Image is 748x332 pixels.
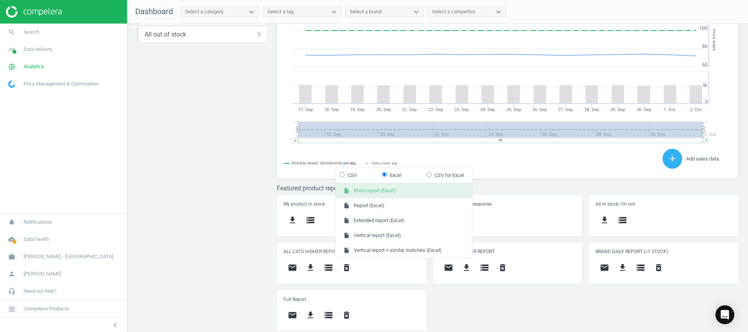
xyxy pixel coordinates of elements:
[439,259,458,277] button: email
[336,213,472,228] button: Extended report (Excel)
[324,310,333,320] i: storage
[24,63,44,70] span: Analytics
[185,8,223,15] div: Select a category
[24,219,52,226] span: Notifications
[600,263,609,272] i: email
[498,263,507,272] i: delete_forever
[614,259,632,277] button: get_app
[24,80,99,88] span: Price Management & Optimization
[600,215,609,225] i: get_app
[480,263,489,272] i: storage
[298,107,313,112] tspan: 17. Sep
[699,26,708,31] text: 100
[686,156,719,162] span: Add sales data
[507,107,521,112] tspan: 25. Sep
[283,259,301,277] button: email
[350,161,356,165] tspan: avg
[324,107,339,112] tspan: 18. Sep
[24,236,49,243] span: Data health
[24,29,39,36] span: Search
[654,263,663,272] i: delete_forever
[306,215,315,225] i: storage
[715,305,734,324] div: Open Intercom Messenger
[610,107,625,112] tspan: 29. Sep
[704,132,716,137] tspan: 2. Oct
[444,263,453,272] i: email
[558,107,573,112] tspan: 27. Sep
[288,215,297,225] i: get_app
[283,249,420,254] h5: ALL CATS HIGHER REPORT
[6,6,62,18] img: ajHJNr6hYgQAAAAASUVORK5CYII=
[663,149,682,169] button: add
[476,259,494,277] button: storage
[632,259,650,277] button: storage
[320,306,338,325] button: storage
[382,172,401,179] label: Excel
[4,232,19,247] i: cloud_done
[690,107,702,112] tspan: 2. Oct
[338,259,356,277] button: delete_forever
[636,263,645,272] i: storage
[4,215,19,230] i: notifications
[428,107,443,112] tspan: 22. Sep
[668,154,677,163] i: add
[343,217,350,224] i: insert_drive_file
[4,25,19,40] i: search
[439,249,576,254] h5: ALL CATS LOWER REPORT
[24,46,52,53] span: Data delivery
[105,320,125,330] button: chevron_left
[702,62,708,67] text: 60
[306,263,315,272] i: get_app
[432,8,475,15] div: Select a competitor
[283,211,301,230] button: get_app
[595,201,732,207] h5: All in stock, i'm not
[595,211,614,230] button: get_app
[402,107,417,112] tspan: 21. Sep
[320,259,338,277] button: storage
[618,263,627,272] i: get_app
[664,107,675,112] tspan: 1. Oct
[4,249,19,264] i: work
[288,310,297,320] i: email
[480,107,495,112] tspan: 24. Sep
[336,183,472,198] button: Short report (Excel)
[454,107,469,112] tspan: 23. Sep
[350,107,365,112] tspan: 19. Sep
[340,172,357,179] label: CSV
[595,249,732,254] h5: BRAND DAILY REPORT (>1 STOCK)
[618,215,627,225] i: storage
[372,161,397,165] tspan: Pairs count: avg
[4,266,19,281] i: person
[292,161,354,165] tspan: [PERSON_NAME] - [GEOGRAPHIC_DATA]
[283,306,301,325] button: email
[338,306,356,325] button: delete_forever
[585,107,599,112] tspan: 28. Sep
[8,80,15,88] img: wGWNvw8QSZomAAAAABJRU5ErkJggg==
[257,30,261,39] div: 5
[712,29,717,51] tspan: Price Index
[267,8,294,15] div: Select a tag
[376,107,391,112] tspan: 20. Sep
[458,259,476,277] button: get_app
[595,259,614,277] button: email
[705,99,708,104] text: 0
[306,310,315,320] i: get_app
[427,172,464,179] label: CSV for Excel
[350,8,381,15] div: Select a brand
[637,107,651,112] tspan: 30. Sep
[324,263,333,272] i: storage
[343,188,350,194] i: insert_drive_file
[283,201,420,207] h5: My product in stock
[4,59,19,74] i: pie_chart_outlined
[301,211,320,230] button: storage
[301,259,320,277] button: get_app
[462,263,471,272] i: get_app
[343,247,350,254] i: insert_drive_file
[336,228,472,243] button: Vertical report (Excel)
[111,320,120,330] i: chevron_left
[702,44,708,49] text: 80
[24,305,69,312] span: Competera Products
[343,232,350,239] i: insert_drive_file
[439,201,576,207] h5: Promo without response
[24,288,56,295] span: Need our help?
